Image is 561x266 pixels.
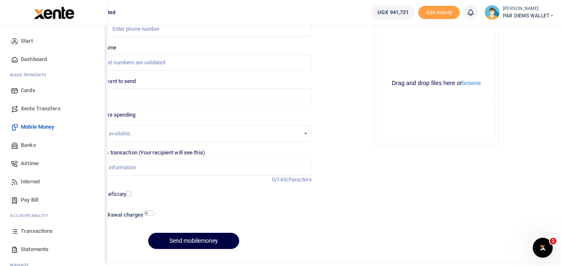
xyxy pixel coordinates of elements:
li: Ac [7,209,101,222]
button: Send mobilemoney [148,233,239,249]
span: Transactions [21,227,53,235]
span: Xente Transfers [21,105,61,113]
span: Dashboard [21,55,47,63]
span: Banks [21,141,36,149]
span: Mobile Money [21,123,54,131]
a: Cards [7,81,101,100]
h6: Include withdrawal charges [77,212,151,218]
img: profile-user [485,5,500,20]
a: Transactions [7,222,101,240]
span: Airtime [21,159,39,168]
a: Start [7,32,101,50]
div: Drag and drop files here or [378,79,495,87]
a: Pay Bill [7,191,101,209]
li: M [7,68,101,81]
a: Mobile Money [7,118,101,136]
span: ake Payments [14,72,47,78]
li: Toup your wallet [418,6,460,20]
label: Memo for this transaction (Your recipient will see this) [76,149,205,157]
a: Dashboard [7,50,101,68]
a: UGX 941,721 [371,5,415,20]
input: Enter phone number [76,21,311,37]
input: MTN & Airtel numbers are validated [76,55,311,71]
a: Xente Transfers [7,100,101,118]
div: No options available. [82,129,299,138]
a: logo-small logo-large logo-large [33,9,74,15]
img: logo-large [34,7,74,19]
small: [PERSON_NAME] [503,5,554,12]
span: 1 [550,238,556,244]
button: browse [462,80,481,86]
span: 0/140 [272,176,286,183]
span: Statements [21,245,49,254]
a: Airtime [7,154,101,173]
iframe: Intercom live chat [533,238,553,258]
span: PAR DIEMS WALLET [503,12,554,20]
div: File Uploader [374,21,499,146]
a: Add money [418,9,460,15]
span: Start [21,37,33,45]
span: Add money [418,6,460,20]
span: Internet [21,178,40,186]
a: Internet [7,173,101,191]
input: UGX [76,88,311,104]
span: UGX 941,721 [377,8,409,17]
span: characters [286,176,312,183]
a: Banks [7,136,101,154]
li: Wallet ballance [368,5,418,20]
span: Cards [21,86,35,95]
a: profile-user [PERSON_NAME] PAR DIEMS WALLET [485,5,554,20]
span: countability [16,212,48,219]
a: Statements [7,240,101,259]
input: Enter extra information [76,160,311,176]
span: Pay Bill [21,196,38,204]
